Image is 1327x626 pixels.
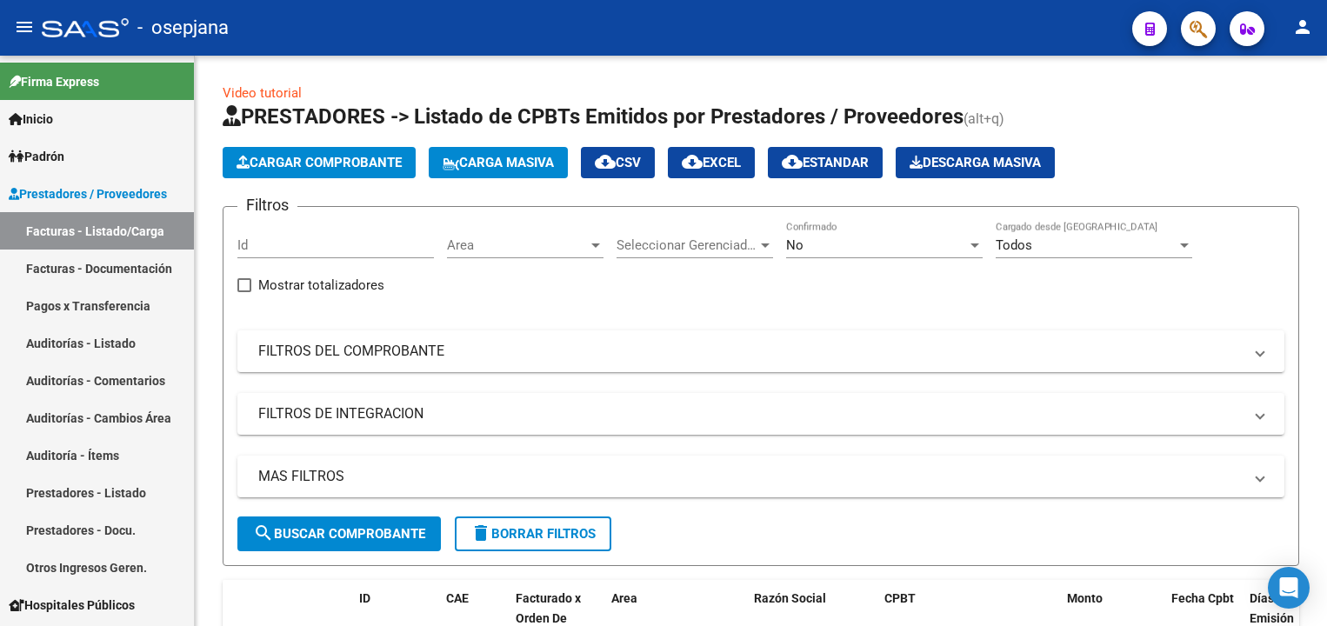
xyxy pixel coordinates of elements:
span: (alt+q) [964,110,1004,127]
button: Carga Masiva [429,147,568,178]
span: Padrón [9,147,64,166]
mat-icon: search [253,523,274,543]
span: Inicio [9,110,53,129]
span: Carga Masiva [443,155,554,170]
span: CPBT [884,591,916,605]
span: No [786,237,804,253]
button: Buscar Comprobante [237,516,441,551]
h3: Filtros [237,193,297,217]
mat-expansion-panel-header: MAS FILTROS [237,456,1284,497]
mat-panel-title: FILTROS DEL COMPROBANTE [258,342,1243,361]
button: Descarga Masiva [896,147,1055,178]
a: Video tutorial [223,85,302,101]
mat-expansion-panel-header: FILTROS DE INTEGRACION [237,393,1284,435]
span: Descarga Masiva [910,155,1041,170]
span: CAE [446,591,469,605]
button: Estandar [768,147,883,178]
span: Prestadores / Proveedores [9,184,167,203]
button: EXCEL [668,147,755,178]
span: Borrar Filtros [470,526,596,542]
span: Area [447,237,588,253]
span: Seleccionar Gerenciador [617,237,757,253]
mat-icon: cloud_download [595,151,616,172]
span: - osepjana [137,9,229,47]
mat-icon: menu [14,17,35,37]
span: Cargar Comprobante [237,155,402,170]
button: Borrar Filtros [455,516,611,551]
span: Razón Social [754,591,826,605]
div: Open Intercom Messenger [1268,567,1310,609]
button: Cargar Comprobante [223,147,416,178]
span: ID [359,591,370,605]
mat-icon: delete [470,523,491,543]
mat-panel-title: FILTROS DE INTEGRACION [258,404,1243,423]
span: CSV [595,155,641,170]
mat-expansion-panel-header: FILTROS DEL COMPROBANTE [237,330,1284,372]
span: PRESTADORES -> Listado de CPBTs Emitidos por Prestadores / Proveedores [223,104,964,129]
span: Hospitales Públicos [9,596,135,615]
span: Mostrar totalizadores [258,275,384,296]
span: Monto [1067,591,1103,605]
span: Facturado x Orden De [516,591,581,625]
span: Area [611,591,637,605]
span: EXCEL [682,155,741,170]
span: Todos [996,237,1032,253]
span: Buscar Comprobante [253,526,425,542]
mat-icon: cloud_download [682,151,703,172]
mat-icon: person [1292,17,1313,37]
mat-panel-title: MAS FILTROS [258,467,1243,486]
span: Fecha Cpbt [1171,591,1234,605]
app-download-masive: Descarga masiva de comprobantes (adjuntos) [896,147,1055,178]
span: Estandar [782,155,869,170]
span: Días desde Emisión [1250,591,1310,625]
span: Firma Express [9,72,99,91]
button: CSV [581,147,655,178]
mat-icon: cloud_download [782,151,803,172]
